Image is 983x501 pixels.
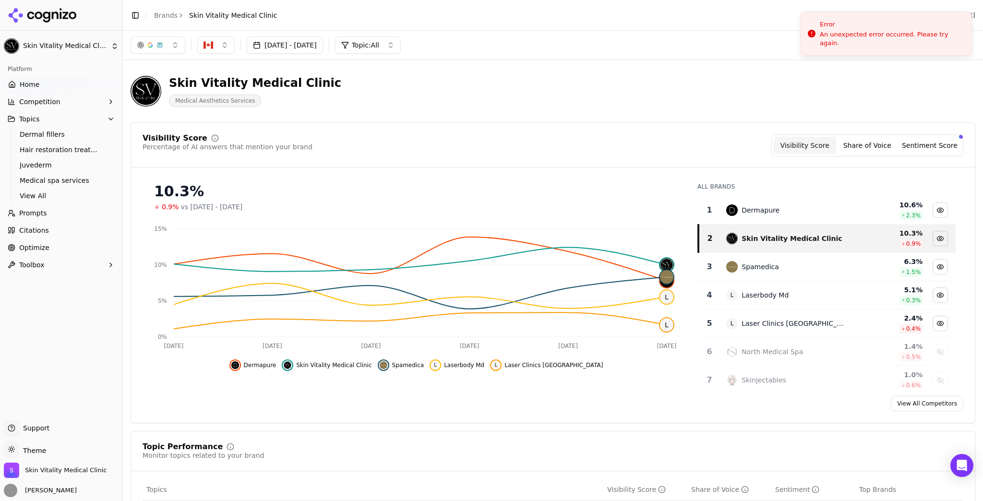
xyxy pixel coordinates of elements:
[906,353,921,361] span: 0.5 %
[933,287,948,303] button: Hide laserbody md data
[282,359,372,371] button: Hide skin vitality medical clinic data
[855,257,923,266] div: 6.3 %
[906,212,921,219] span: 2.3 %
[231,361,239,369] img: dermapure
[154,11,277,20] nav: breadcrumb
[742,234,842,243] div: Skin Vitality Medical Clinic
[131,76,161,107] img: Skin Vitality Medical Clinic
[4,240,119,255] a: Optimize
[4,38,19,54] img: Skin Vitality Medical Clinic
[444,361,484,369] span: Laserbody Md
[697,183,956,191] div: All Brands
[726,204,738,216] img: dermapure
[460,343,480,349] tspan: [DATE]
[698,310,956,338] tr: 5LLaser Clinics [GEOGRAPHIC_DATA]2.4%0.4%Hide laser clinics canada data
[4,111,119,127] button: Topics
[162,202,179,212] span: 0.9%
[143,443,223,451] div: Topic Performance
[933,344,948,359] button: Show north medical spa data
[855,342,923,351] div: 1.4 %
[726,233,738,244] img: skin vitality medical clinic
[933,316,948,331] button: Hide laser clinics canada data
[906,297,921,304] span: 0.3 %
[19,260,45,270] span: Toolbox
[702,204,717,216] div: 1
[154,12,178,19] a: Brands
[726,374,738,386] img: skinjectables
[726,346,738,358] img: north medical spa
[855,228,923,238] div: 10.3 %
[164,343,184,349] tspan: [DATE]
[702,346,717,358] div: 6
[899,137,961,154] button: Sentiment Score
[378,359,424,371] button: Hide spamedica data
[4,61,119,77] div: Platform
[23,42,107,50] span: Skin Vitality Medical Clinic
[16,143,107,156] a: Hair restoration treatments
[352,40,379,50] span: Topic: All
[702,318,717,329] div: 5
[143,134,207,142] div: Visibility Score
[855,313,923,323] div: 2.4 %
[891,396,963,411] a: View All Competitors
[687,479,771,501] th: shareOfVoice
[380,361,387,369] img: spamedica
[906,382,921,389] span: 0.6 %
[229,359,276,371] button: Hide dermapure data
[204,40,213,50] img: CA
[774,137,836,154] button: Visibility Score
[775,485,819,494] div: Sentiment
[698,281,956,310] tr: 4LLaserbody Md5.1%0.3%Hide laserbody md data
[392,361,424,369] span: Spamedica
[4,205,119,221] a: Prompts
[855,370,923,380] div: 1.0 %
[660,258,673,272] img: skin vitality medical clinic
[836,137,899,154] button: Share of Voice
[933,259,948,274] button: Hide spamedica data
[4,257,119,273] button: Toolbox
[158,298,167,304] tspan: 5%
[4,94,119,109] button: Competition
[143,451,264,460] div: Monitor topics related to your brand
[906,240,921,248] span: 0.9 %
[702,261,717,273] div: 3
[660,270,673,284] img: spamedica
[143,142,312,152] div: Percentage of AI answers that mention your brand
[607,485,666,494] div: Visibility Score
[771,479,855,501] th: sentiment
[430,359,484,371] button: Hide laserbody md data
[726,318,738,329] span: L
[169,95,261,107] span: Medical Aesthetics Services
[189,11,277,20] span: Skin Vitality Medical Clinic
[21,486,77,495] span: [PERSON_NAME]
[16,189,107,203] a: View All
[691,485,749,494] div: Share of Voice
[933,203,948,218] button: Hide dermapure data
[660,318,673,332] span: L
[698,225,956,253] tr: 2skin vitality medical clinicSkin Vitality Medical Clinic10.3%0.9%Hide skin vitality medical clin...
[933,372,948,388] button: Show skinjectables data
[855,200,923,210] div: 10.6 %
[820,20,963,29] div: Error
[154,183,678,200] div: 10.3%
[19,114,40,124] span: Topics
[20,160,103,170] span: Juvederm
[703,233,717,244] div: 2
[698,338,956,366] tr: 6north medical spaNorth Medical Spa1.4%0.5%Show north medical spa data
[296,361,372,369] span: Skin Vitality Medical Clinic
[742,319,848,328] div: Laser Clinics [GEOGRAPHIC_DATA]
[702,374,717,386] div: 7
[181,202,243,212] span: vs [DATE] - [DATE]
[504,361,603,369] span: Laser Clinics [GEOGRAPHIC_DATA]
[726,261,738,273] img: spamedica
[16,158,107,172] a: Juvederm
[154,262,167,268] tspan: 10%
[146,485,167,494] span: Topics
[20,176,103,185] span: Medical spa services
[603,479,687,501] th: visibilityScore
[4,484,17,497] img: Sam Walker
[25,466,107,475] span: Skin Vitality Medical Clinic
[490,359,603,371] button: Hide laser clinics canada data
[820,30,963,48] div: An unexpected error occurred. Please try again.
[19,243,49,252] span: Optimize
